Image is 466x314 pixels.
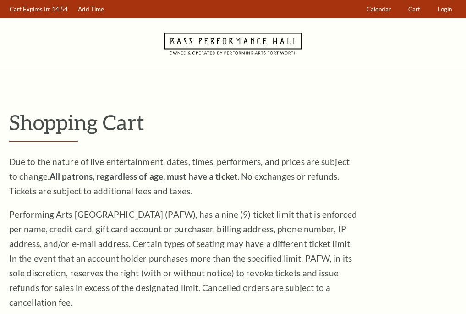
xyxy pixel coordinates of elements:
[408,6,420,13] span: Cart
[438,6,452,13] span: Login
[9,110,457,134] p: Shopping Cart
[49,171,237,182] strong: All patrons, regardless of age, must have a ticket
[52,6,68,13] span: 14:54
[74,0,109,18] a: Add Time
[10,6,50,13] span: Cart Expires In:
[9,156,350,196] span: Due to the nature of live entertainment, dates, times, performers, and prices are subject to chan...
[9,207,357,310] p: Performing Arts [GEOGRAPHIC_DATA] (PAFW), has a nine (9) ticket limit that is enforced per name, ...
[433,0,456,18] a: Login
[362,0,395,18] a: Calendar
[367,6,391,13] span: Calendar
[404,0,425,18] a: Cart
